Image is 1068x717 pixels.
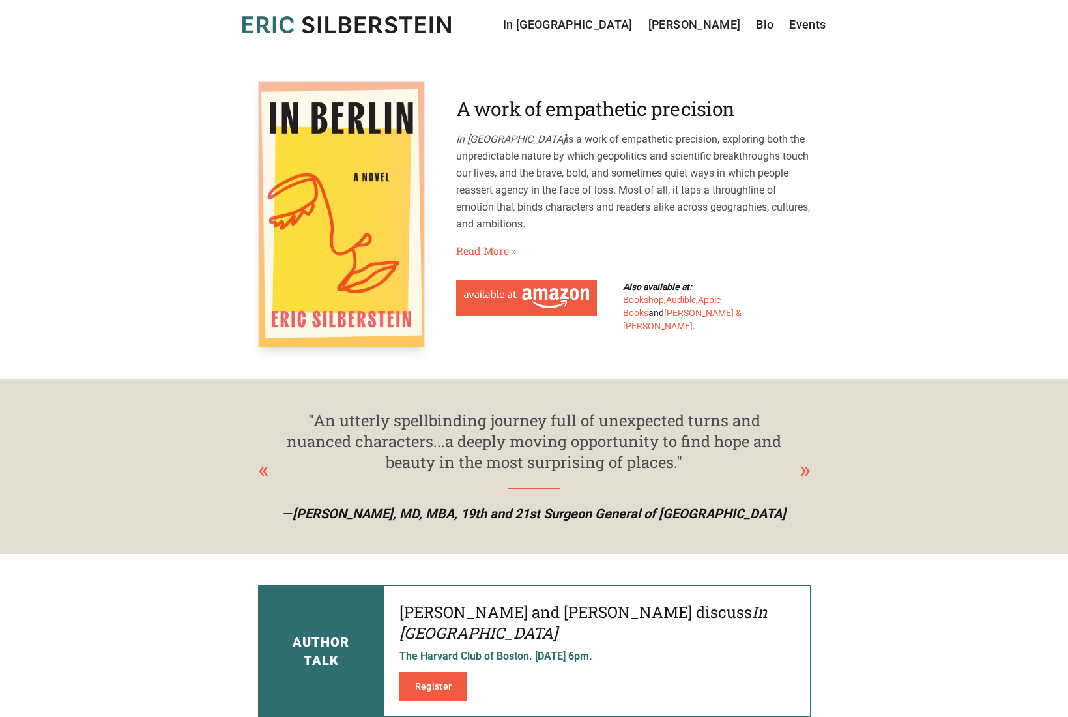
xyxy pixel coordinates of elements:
[623,308,742,331] a: [PERSON_NAME] & [PERSON_NAME]
[258,452,269,488] div: Previous slide
[293,506,786,521] span: [PERSON_NAME], MD, MBA, 19th and 21st Surgeon General of [GEOGRAPHIC_DATA]
[503,16,633,34] a: In [GEOGRAPHIC_DATA]
[284,410,785,473] div: "An utterly spellbinding journey full of unexpected turns and nuanced characters...a deeply movin...
[648,16,741,34] a: [PERSON_NAME]
[666,295,696,305] a: Audible
[456,280,597,316] a: Available at Amazon
[512,243,516,259] span: »
[399,602,768,643] em: In [GEOGRAPHIC_DATA]
[456,131,811,233] p: is a work of empathetic precision, exploring both the unpredictable nature by which geopolitics a...
[456,133,566,145] em: In [GEOGRAPHIC_DATA]
[258,81,425,347] img: In Berlin
[268,505,800,523] p: —
[293,633,349,669] h3: Author Talk
[399,602,794,643] h4: [PERSON_NAME] and [PERSON_NAME] discuss
[623,282,692,292] b: Also available at:
[623,280,758,332] div: , , and .
[800,452,811,488] div: Next slide
[789,16,826,34] a: Events
[756,16,773,34] a: Bio
[464,288,589,308] img: Available at Amazon
[456,97,811,121] h2: A work of empathetic precision
[623,295,721,318] a: Apple Books
[623,295,664,305] a: Bookshop
[399,672,468,701] a: Register
[399,649,794,664] p: The Harvard Club of Boston. [DATE] 6pm.
[456,243,516,259] a: Read More»
[258,410,811,523] div: 1 / 4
